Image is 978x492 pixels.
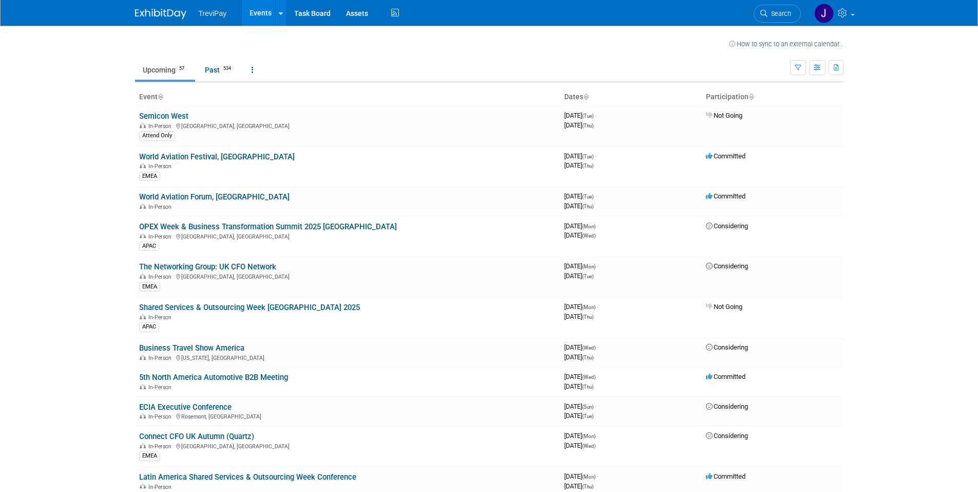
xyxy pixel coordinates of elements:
div: Attend Only [139,131,175,140]
span: (Mon) [582,304,596,310]
span: [DATE] [564,412,593,420]
img: In-Person Event [140,314,146,319]
span: [DATE] [564,152,597,160]
span: Committed [706,373,745,380]
span: Not Going [706,112,742,119]
span: Considering [706,262,748,270]
div: EMEA [139,282,160,291]
span: [DATE] [564,403,597,410]
span: In-Person [148,274,175,280]
span: (Tue) [582,194,593,199]
div: [GEOGRAPHIC_DATA], [GEOGRAPHIC_DATA] [139,272,556,280]
img: In-Person Event [140,163,146,168]
span: [DATE] [564,472,599,480]
span: [DATE] [564,121,593,129]
div: Rosemont, [GEOGRAPHIC_DATA] [139,412,556,420]
a: ECIA Executive Conference [139,403,232,412]
a: Past534 [197,60,242,80]
span: (Thu) [582,314,593,320]
span: (Tue) [582,154,593,159]
th: Participation [702,88,843,106]
span: Committed [706,152,745,160]
span: (Wed) [582,374,596,380]
div: [GEOGRAPHIC_DATA], [GEOGRAPHIC_DATA] [139,121,556,130]
span: (Wed) [582,345,596,351]
a: OPEX Week & Business Transformation Summit 2025 [GEOGRAPHIC_DATA] [139,222,397,231]
span: - [597,343,599,351]
span: - [597,262,599,270]
a: Semicon West [139,112,188,121]
span: [DATE] [564,373,599,380]
span: In-Person [148,384,175,391]
span: - [595,192,597,200]
span: - [597,472,599,480]
img: In-Person Event [140,413,146,418]
a: Sort by Event Name [158,93,163,101]
img: In-Person Event [140,443,146,448]
span: - [597,303,599,311]
span: (Mon) [582,224,596,229]
span: [DATE] [564,192,597,200]
span: [DATE] [564,202,593,210]
th: Event [135,88,560,106]
a: Search [754,5,801,23]
img: ExhibitDay [135,9,186,19]
a: How to sync to an external calendar... [729,40,843,48]
span: Considering [706,222,748,230]
span: [DATE] [564,313,593,320]
span: In-Person [148,413,175,420]
a: The Networking Group: UK CFO Network [139,262,276,271]
a: Connect CFO UK Autumn (Quartz) [139,432,254,441]
a: Latin America Shared Services & Outsourcing Week Conference [139,472,356,482]
span: (Wed) [582,233,596,239]
span: Considering [706,343,748,351]
img: In-Person Event [140,384,146,389]
span: [DATE] [564,222,599,230]
a: Sort by Participation Type [749,93,754,101]
img: In-Person Event [140,233,146,239]
span: [DATE] [564,272,593,280]
span: In-Person [148,314,175,321]
span: (Tue) [582,113,593,119]
span: In-Person [148,443,175,450]
span: 534 [220,65,234,72]
a: Upcoming57 [135,60,195,80]
span: - [595,403,597,410]
div: [GEOGRAPHIC_DATA], [GEOGRAPHIC_DATA] [139,232,556,240]
span: Not Going [706,303,742,311]
a: World Aviation Forum, [GEOGRAPHIC_DATA] [139,192,290,202]
span: Considering [706,432,748,440]
img: Jay Iannnini [814,4,834,23]
img: In-Person Event [140,484,146,489]
span: Considering [706,403,748,410]
img: In-Person Event [140,204,146,209]
a: World Aviation Festival, [GEOGRAPHIC_DATA] [139,152,295,161]
div: EMEA [139,451,160,461]
span: (Sun) [582,404,593,410]
span: - [595,112,597,119]
span: In-Person [148,123,175,130]
span: (Thu) [582,384,593,390]
span: [DATE] [564,382,593,390]
span: In-Person [148,163,175,170]
span: 57 [176,65,187,72]
span: In-Person [148,204,175,210]
span: (Thu) [582,355,593,360]
span: (Thu) [582,484,593,489]
span: [DATE] [564,442,596,449]
span: [DATE] [564,112,597,119]
span: [DATE] [564,432,599,440]
span: Committed [706,192,745,200]
span: (Mon) [582,433,596,439]
span: [DATE] [564,161,593,169]
a: Sort by Start Date [583,93,588,101]
span: (Wed) [582,443,596,449]
span: TreviPay [199,9,227,17]
div: [US_STATE], [GEOGRAPHIC_DATA] [139,353,556,361]
img: In-Person Event [140,274,146,279]
div: APAC [139,242,159,251]
a: 5th North America Automotive B2B Meeting [139,373,288,382]
span: (Thu) [582,204,593,209]
span: - [597,373,599,380]
span: (Tue) [582,413,593,419]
